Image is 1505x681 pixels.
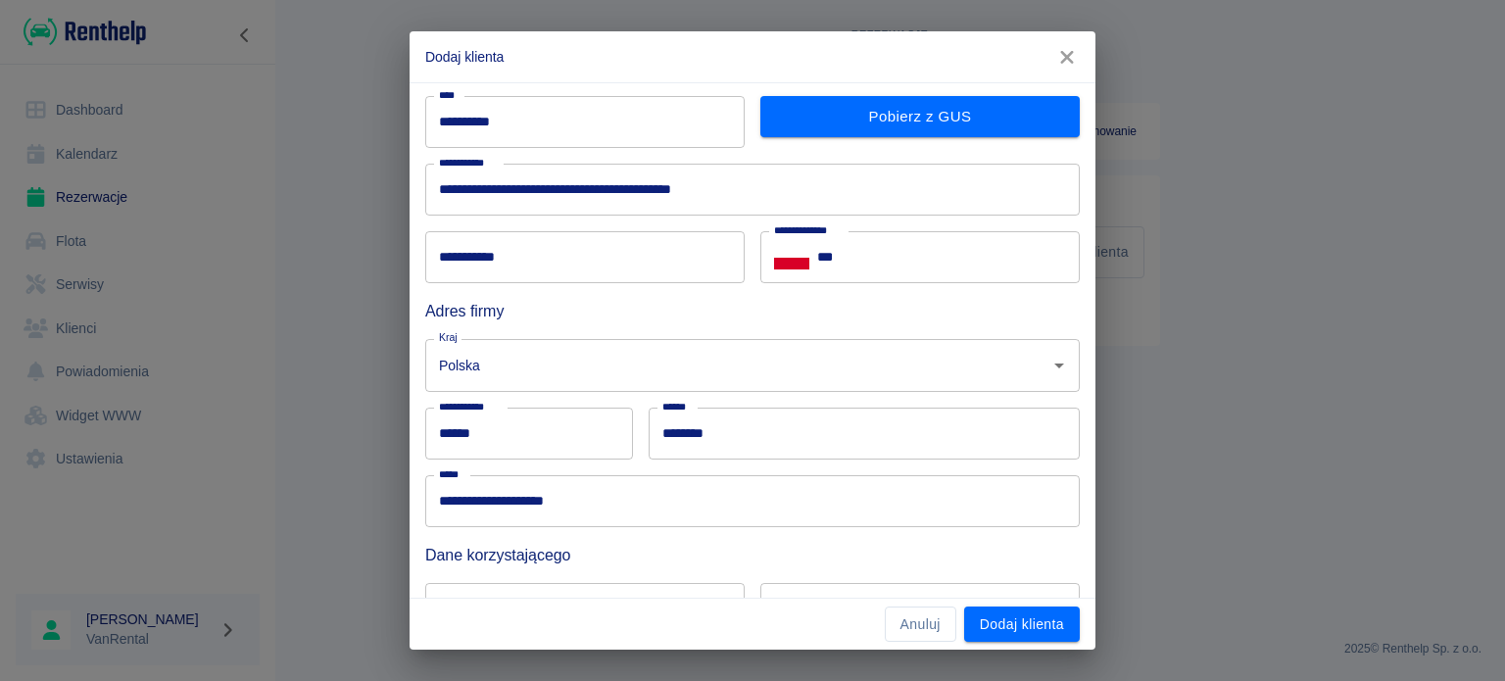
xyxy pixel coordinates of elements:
h2: Dodaj klienta [410,31,1095,82]
button: Otwórz [1045,352,1073,379]
button: Pobierz z GUS [760,96,1080,137]
h6: Dane korzystającego [425,543,1080,567]
button: Dodaj klienta [964,607,1080,643]
label: Kraj [439,330,458,345]
h6: Adres firmy [425,299,1080,323]
button: Select country [774,243,809,272]
button: Anuluj [885,607,956,643]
